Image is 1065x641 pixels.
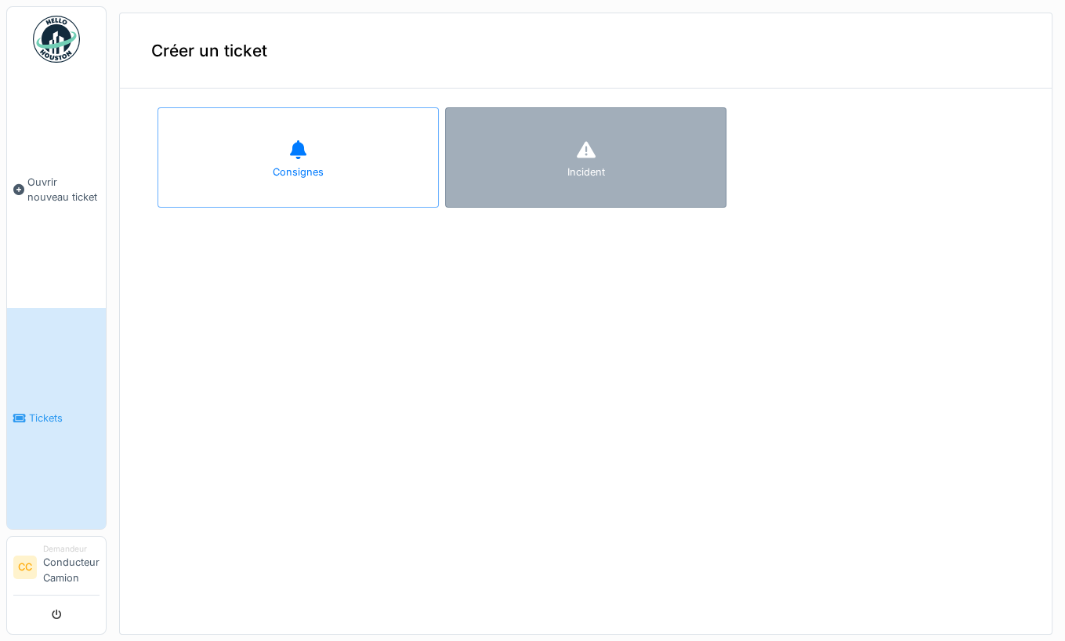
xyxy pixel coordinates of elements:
[13,543,100,596] a: CC DemandeurConducteur Camion
[567,165,605,179] div: Incident
[33,16,80,63] img: Badge_color-CXgf-gQk.svg
[273,165,324,179] div: Consignes
[29,411,100,426] span: Tickets
[7,71,106,308] a: Ouvrir nouveau ticket
[27,175,100,205] span: Ouvrir nouveau ticket
[7,308,106,529] a: Tickets
[43,543,100,555] div: Demandeur
[120,13,1052,89] div: Créer un ticket
[13,556,37,579] li: CC
[43,543,100,592] li: Conducteur Camion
